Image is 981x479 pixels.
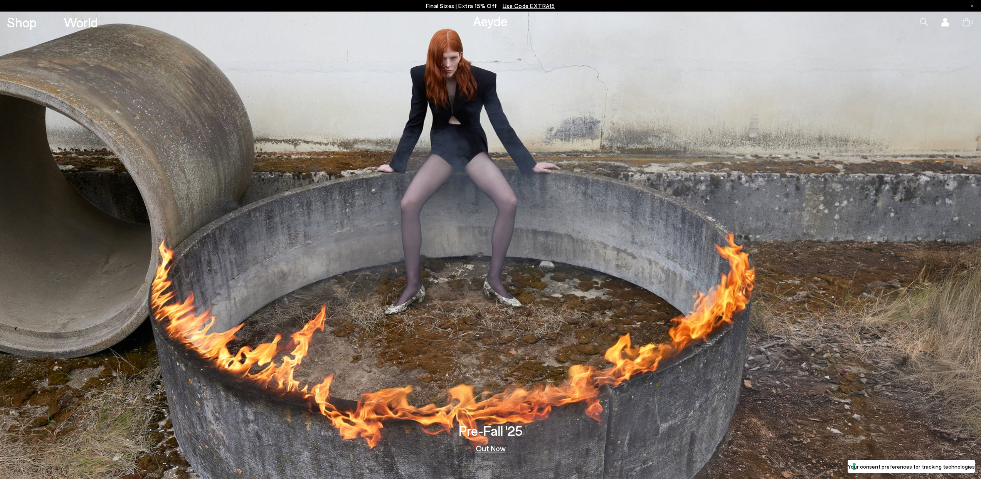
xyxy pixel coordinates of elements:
a: 1 [962,18,970,26]
h3: Pre-Fall '25 [459,424,523,437]
button: Your consent preferences for tracking technologies [848,460,975,473]
a: Shop [7,15,37,29]
a: World [64,15,98,29]
label: Your consent preferences for tracking technologies [848,462,975,471]
a: Out Now [476,444,506,452]
p: Final Sizes | Extra 15% Off [426,1,555,11]
a: Aeyde [473,13,508,29]
span: 1 [970,20,974,24]
span: Navigate to /collections/ss25-final-sizes [503,2,555,9]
